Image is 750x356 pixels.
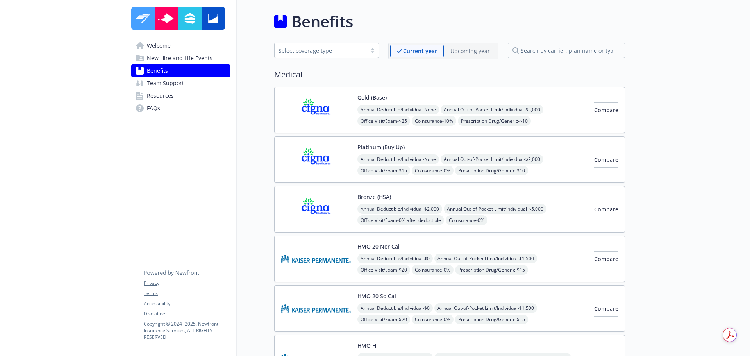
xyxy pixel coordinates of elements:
span: Annual Deductible/Individual - $0 [357,254,433,263]
h1: Benefits [291,10,353,33]
span: FAQs [147,102,160,114]
button: Compare [594,301,618,317]
a: Welcome [131,39,230,52]
input: search by carrier, plan name or type [508,43,625,58]
span: Office Visit/Exam - $20 [357,315,410,324]
a: Accessibility [144,300,230,307]
a: Team Support [131,77,230,89]
span: Prescription Drug/Generic - $15 [455,265,528,275]
button: Compare [594,152,618,168]
span: Prescription Drug/Generic - $15 [455,315,528,324]
span: Compare [594,255,618,263]
img: CIGNA carrier logo [281,93,351,127]
span: New Hire and Life Events [147,52,212,64]
a: Benefits [131,64,230,77]
a: New Hire and Life Events [131,52,230,64]
span: Office Visit/Exam - $20 [357,265,410,275]
button: Compare [594,251,618,267]
span: Resources [147,89,174,102]
button: HMO 20 Nor Cal [357,242,400,250]
p: Current year [403,47,437,55]
span: Prescription Drug/Generic - $10 [455,166,528,175]
a: FAQs [131,102,230,114]
div: Select coverage type [279,47,363,55]
span: Benefits [147,64,168,77]
span: Annual Out-of-Pocket Limit/Individual - $1,500 [434,303,537,313]
img: Kaiser Permanente Insurance Company carrier logo [281,292,351,325]
span: Coinsurance - 0% [446,215,487,225]
h2: Medical [274,69,625,81]
button: Platinum (Buy Up) [357,143,405,151]
img: Kaiser Permanente Insurance Company carrier logo [281,242,351,275]
span: Compare [594,305,618,312]
button: HMO HI [357,342,378,350]
span: Office Visit/Exam - 0% after deductible [357,215,444,225]
a: Disclaimer [144,310,230,317]
span: Compare [594,206,618,213]
img: CIGNA carrier logo [281,143,351,176]
p: Upcoming year [450,47,490,55]
a: Resources [131,89,230,102]
span: Compare [594,106,618,114]
span: Annual Deductible/Individual - None [357,105,439,114]
span: Office Visit/Exam - $15 [357,166,410,175]
button: Compare [594,202,618,217]
span: Annual Out-of-Pocket Limit/Individual - $5,000 [441,105,543,114]
span: Annual Out-of-Pocket Limit/Individual - $5,000 [444,204,546,214]
span: Team Support [147,77,184,89]
span: Annual Out-of-Pocket Limit/Individual - $1,500 [434,254,537,263]
span: Office Visit/Exam - $25 [357,116,410,126]
button: Gold (Base) [357,93,387,102]
span: Coinsurance - 10% [412,116,456,126]
span: Prescription Drug/Generic - $10 [458,116,531,126]
p: Copyright © 2024 - 2025 , Newfront Insurance Services, ALL RIGHTS RESERVED [144,320,230,340]
span: Annual Deductible/Individual - None [357,154,439,164]
button: Compare [594,102,618,118]
img: CIGNA carrier logo [281,193,351,226]
span: Annual Deductible/Individual - $0 [357,303,433,313]
span: Annual Deductible/Individual - $2,000 [357,204,442,214]
span: Annual Out-of-Pocket Limit/Individual - $2,000 [441,154,543,164]
span: Coinsurance - 0% [412,166,454,175]
button: Bronze (HSA) [357,193,391,201]
a: Privacy [144,280,230,287]
span: Welcome [147,39,171,52]
span: Compare [594,156,618,163]
span: Coinsurance - 0% [412,315,454,324]
span: Coinsurance - 0% [412,265,454,275]
a: Terms [144,290,230,297]
button: HMO 20 So Cal [357,292,396,300]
